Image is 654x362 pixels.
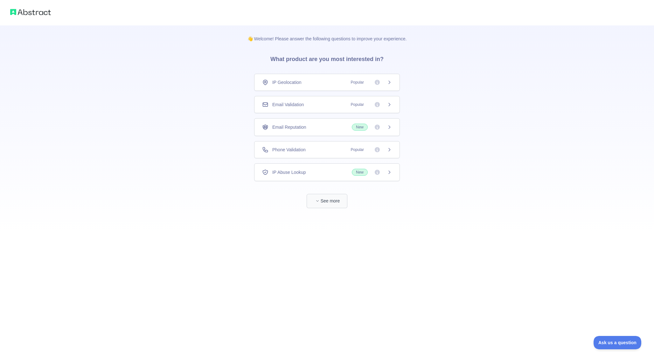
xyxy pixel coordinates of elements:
span: New [352,169,368,176]
span: Phone Validation [272,147,306,153]
span: Popular [347,101,368,108]
span: Popular [347,147,368,153]
button: See more [307,194,347,208]
span: Email Reputation [272,124,306,130]
span: New [352,124,368,131]
span: IP Geolocation [272,79,302,85]
img: Abstract logo [10,8,51,17]
span: IP Abuse Lookup [272,169,306,175]
iframe: Toggle Customer Support [594,336,641,349]
h3: What product are you most interested in? [260,42,394,74]
span: Popular [347,79,368,85]
span: Email Validation [272,101,304,108]
p: 👋 Welcome! Please answer the following questions to improve your experience. [237,25,417,42]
